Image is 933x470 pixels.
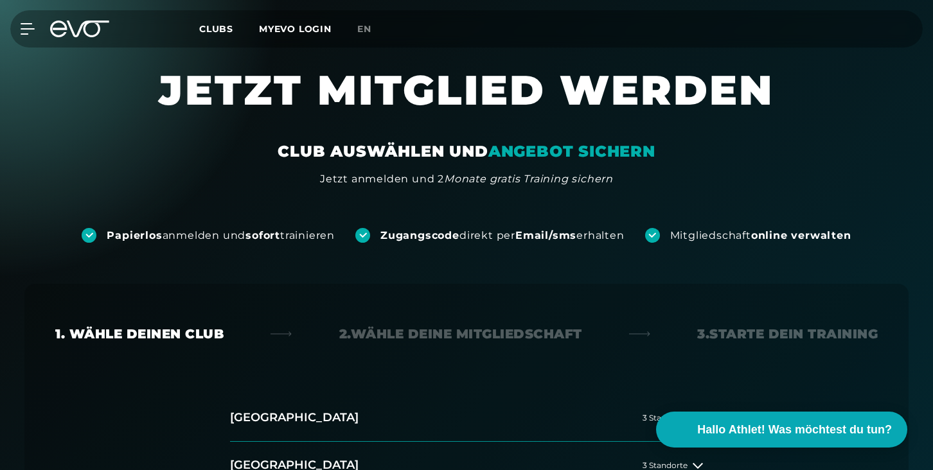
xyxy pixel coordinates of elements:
[339,325,582,343] div: 2. Wähle deine Mitgliedschaft
[199,23,233,35] span: Clubs
[751,229,851,241] strong: online verwalten
[55,325,224,343] div: 1. Wähle deinen Club
[199,22,259,35] a: Clubs
[380,229,624,243] div: direkt per erhalten
[697,325,878,343] div: 3. Starte dein Training
[380,229,459,241] strong: Zugangscode
[488,142,655,161] em: ANGEBOT SICHERN
[230,410,359,426] h2: [GEOGRAPHIC_DATA]
[357,23,371,35] span: en
[670,229,851,243] div: Mitgliedschaft
[444,173,613,185] em: Monate gratis Training sichern
[107,229,335,243] div: anmelden und trainieren
[643,461,688,469] span: 3 Standorte
[278,141,655,162] div: CLUB AUSWÄHLEN UND
[245,229,280,241] strong: sofort
[259,23,332,35] a: MYEVO LOGIN
[643,413,688,422] span: 3 Standorte
[357,22,387,37] a: en
[697,421,892,439] span: Hallo Athlet! Was möchtest du tun?
[515,229,576,241] strong: Email/sms
[230,394,703,442] button: [GEOGRAPHIC_DATA]3 Standorte
[107,229,162,241] strong: Papierlos
[81,64,852,141] h1: JETZT MITGLIED WERDEN
[656,412,907,448] button: Hallo Athlet! Was möchtest du tun?
[320,171,613,187] div: Jetzt anmelden und 2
